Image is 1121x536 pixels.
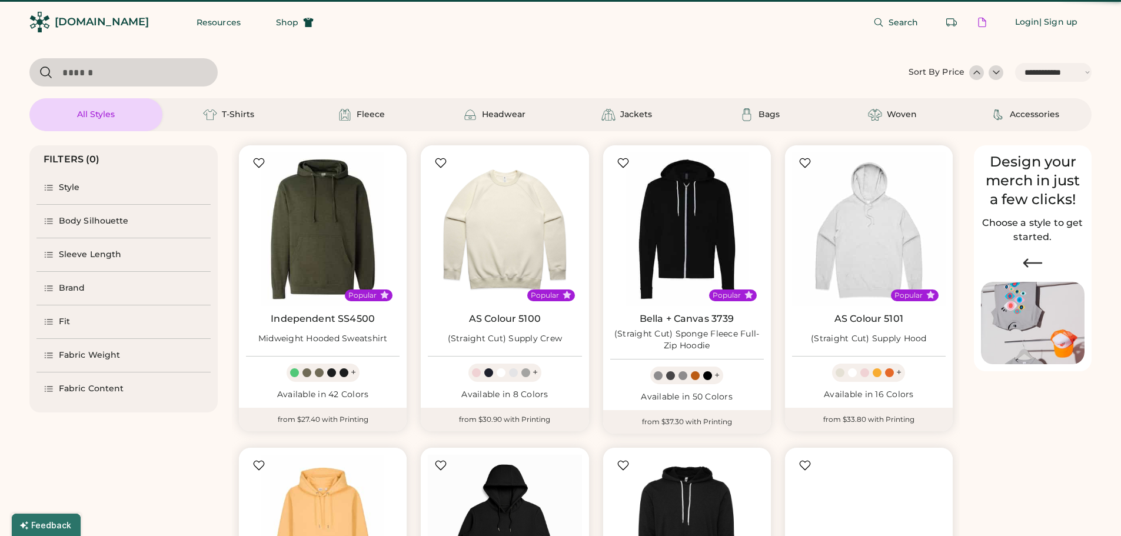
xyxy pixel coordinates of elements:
[59,182,80,194] div: Style
[239,408,407,431] div: from $27.40 with Printing
[182,11,255,34] button: Resources
[482,109,525,121] div: Headwear
[744,291,753,299] button: Popular Style
[603,410,771,434] div: from $37.30 with Printing
[981,216,1085,244] h2: Choose a style to get started.
[59,215,129,227] div: Body Silhouette
[889,18,919,26] span: Search
[785,408,953,431] div: from $33.80 with Printing
[1010,109,1059,121] div: Accessories
[29,12,50,32] img: Rendered Logo - Screens
[271,313,375,325] a: Independent SS4500
[640,313,734,325] a: Bella + Canvas 3739
[894,291,923,300] div: Popular
[759,109,780,121] div: Bags
[531,291,559,300] div: Popular
[620,109,652,121] div: Jackets
[563,291,571,299] button: Popular Style
[59,282,85,294] div: Brand
[926,291,935,299] button: Popular Style
[428,389,581,401] div: Available in 8 Colors
[792,389,946,401] div: Available in 16 Colors
[55,15,149,29] div: [DOMAIN_NAME]
[421,408,588,431] div: from $30.90 with Printing
[338,108,352,122] img: Fleece Icon
[203,108,217,122] img: T-Shirts Icon
[896,366,902,379] div: +
[428,152,581,306] img: AS Colour 5100 (Straight Cut) Supply Crew
[59,383,124,395] div: Fabric Content
[714,369,720,382] div: +
[859,11,933,34] button: Search
[348,291,377,300] div: Popular
[59,316,70,328] div: Fit
[380,291,389,299] button: Popular Style
[59,249,121,261] div: Sleeve Length
[909,66,964,78] div: Sort By Price
[246,152,400,306] img: Independent Trading Co. SS4500 Midweight Hooded Sweatshirt
[533,366,538,379] div: +
[276,18,298,26] span: Shop
[601,108,616,122] img: Jackets Icon
[940,11,963,34] button: Retrieve an order
[713,291,741,300] div: Popular
[981,152,1085,209] div: Design your merch in just a few clicks!
[610,152,764,306] img: BELLA + CANVAS 3739 (Straight Cut) Sponge Fleece Full-Zip Hoodie
[834,313,903,325] a: AS Colour 5101
[868,108,882,122] img: Woven Icon
[1039,16,1077,28] div: | Sign up
[610,391,764,403] div: Available in 50 Colors
[262,11,328,34] button: Shop
[981,282,1085,365] img: Image of Lisa Congdon Eye Print on T-Shirt and Hat
[610,328,764,352] div: (Straight Cut) Sponge Fleece Full-Zip Hoodie
[59,349,120,361] div: Fabric Weight
[258,333,388,345] div: Midweight Hooded Sweatshirt
[222,109,254,121] div: T-Shirts
[740,108,754,122] img: Bags Icon
[351,366,356,379] div: +
[887,109,917,121] div: Woven
[1015,16,1040,28] div: Login
[469,313,541,325] a: AS Colour 5100
[44,152,100,167] div: FILTERS (0)
[811,333,927,345] div: (Straight Cut) Supply Hood
[991,108,1005,122] img: Accessories Icon
[357,109,385,121] div: Fleece
[448,333,563,345] div: (Straight Cut) Supply Crew
[463,108,477,122] img: Headwear Icon
[792,152,946,306] img: AS Colour 5101 (Straight Cut) Supply Hood
[246,389,400,401] div: Available in 42 Colors
[77,109,115,121] div: All Styles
